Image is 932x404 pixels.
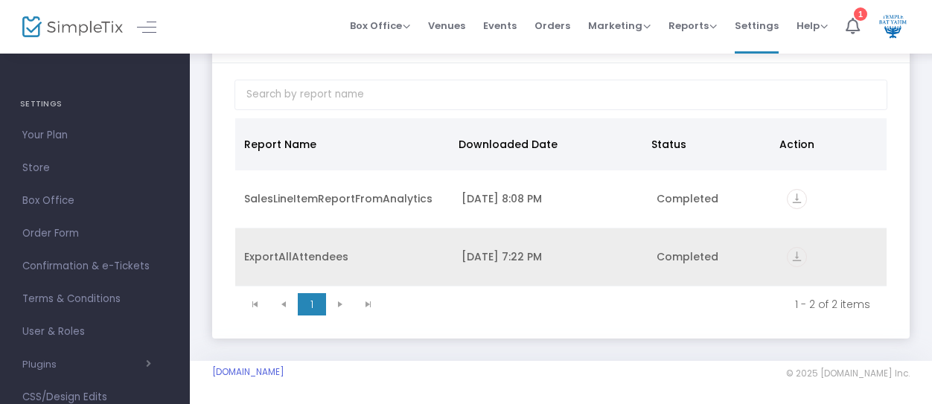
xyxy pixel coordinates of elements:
[235,118,887,286] div: Data table
[787,247,878,267] div: https://go.SimpleTix.com/u3tl6
[462,191,639,206] div: 9/22/2025 8:08 PM
[22,126,167,145] span: Your Plan
[787,247,807,267] i: vertical_align_bottom
[462,249,639,264] div: 9/22/2025 7:22 PM
[234,80,887,110] input: Search by report name
[298,293,326,315] span: Page 1
[787,251,807,266] a: vertical_align_bottom
[450,118,642,170] th: Downloaded Date
[797,19,828,33] span: Help
[534,7,570,45] span: Orders
[657,249,769,264] div: Completed
[22,322,167,342] span: User & Roles
[787,189,807,209] i: vertical_align_bottom
[22,289,167,309] span: Terms & Conditions
[235,118,450,170] th: Report Name
[20,89,170,119] h4: SETTINGS
[770,118,878,170] th: Action
[588,19,651,33] span: Marketing
[787,189,878,209] div: https://go.SimpleTix.com/xujtc
[22,191,167,211] span: Box Office
[22,224,167,243] span: Order Form
[22,359,151,371] button: Plugins
[244,249,444,264] div: ExportAllAttendees
[483,7,517,45] span: Events
[244,191,444,206] div: SalesLineItemReportFromAnalytics
[22,257,167,276] span: Confirmation & e-Tickets
[393,297,870,312] kendo-pager-info: 1 - 2 of 2 items
[428,7,465,45] span: Venues
[350,19,410,33] span: Box Office
[668,19,717,33] span: Reports
[657,191,769,206] div: Completed
[787,193,807,208] a: vertical_align_bottom
[212,366,284,378] a: [DOMAIN_NAME]
[854,7,867,21] div: 1
[642,118,771,170] th: Status
[786,368,910,379] span: © 2025 [DOMAIN_NAME] Inc.
[735,7,779,45] span: Settings
[22,158,167,178] span: Store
